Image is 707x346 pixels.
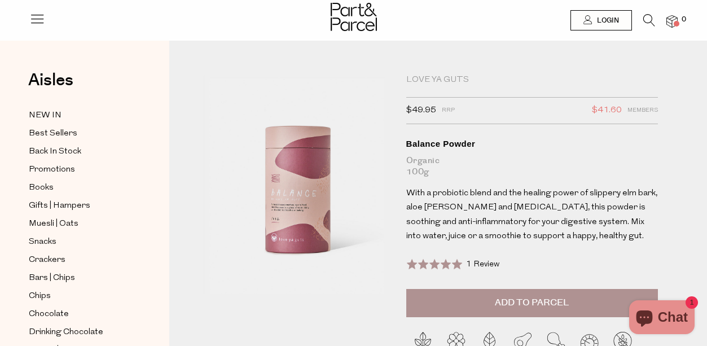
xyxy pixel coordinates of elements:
a: Snacks [29,235,131,249]
a: Crackers [29,253,131,267]
span: Add to Parcel [495,296,569,309]
img: Part&Parcel [331,3,377,31]
span: Best Sellers [29,127,77,141]
a: Back In Stock [29,144,131,159]
span: Back In Stock [29,145,81,159]
span: Books [29,181,54,195]
span: Promotions [29,163,75,177]
button: Add to Parcel [406,289,658,317]
inbox-online-store-chat: Shopify online store chat [626,300,698,337]
a: NEW IN [29,108,131,122]
span: 0 [679,15,689,25]
a: Chips [29,289,131,303]
span: Muesli | Oats [29,217,78,231]
span: $41.60 [592,103,622,118]
a: Aisles [28,72,73,100]
span: $49.95 [406,103,436,118]
a: Login [570,10,632,30]
div: Balance Powder [406,138,658,150]
span: Drinking Chocolate [29,326,103,339]
div: Love Ya Guts [406,75,658,86]
span: With a probiotic blend and the healing power of slippery elm bark, aloe [PERSON_NAME] and [MEDICA... [406,189,657,241]
span: Snacks [29,235,56,249]
span: Bars | Chips [29,271,75,285]
a: Drinking Chocolate [29,325,131,339]
a: Promotions [29,163,131,177]
span: Members [627,103,658,118]
span: 1 Review [466,260,499,269]
a: Books [29,181,131,195]
span: NEW IN [29,109,62,122]
a: 0 [666,15,678,27]
span: Chips [29,290,51,303]
a: Best Sellers [29,126,131,141]
span: Gifts | Hampers [29,199,90,213]
a: Muesli | Oats [29,217,131,231]
a: Gifts | Hampers [29,199,131,213]
span: RRP [442,103,455,118]
span: Crackers [29,253,65,267]
div: Organic 100g [406,155,658,178]
img: Balance Powder [203,75,389,294]
span: Login [594,16,619,25]
a: Bars | Chips [29,271,131,285]
span: Chocolate [29,308,69,321]
a: Chocolate [29,307,131,321]
span: Aisles [28,68,73,93]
